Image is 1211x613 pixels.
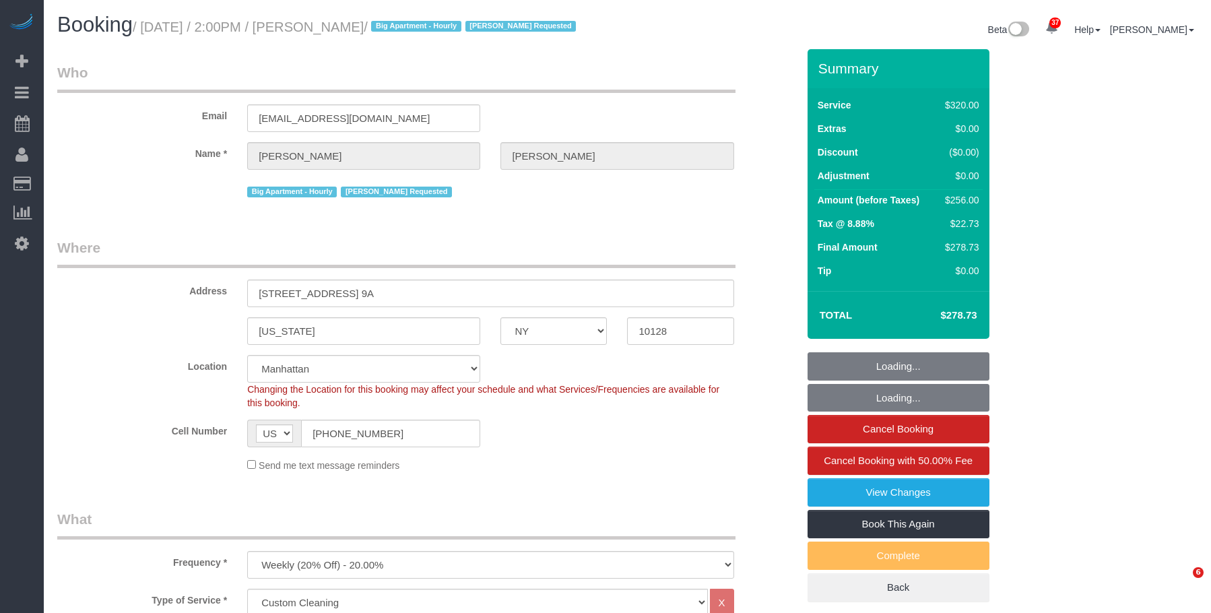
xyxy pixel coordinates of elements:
[808,447,989,475] a: Cancel Booking with 50.00% Fee
[47,142,237,160] label: Name *
[259,460,399,471] span: Send me text message reminders
[808,573,989,602] a: Back
[818,61,983,76] h3: Summary
[988,24,1030,35] a: Beta
[47,280,237,298] label: Address
[808,415,989,443] a: Cancel Booking
[940,122,979,135] div: $0.00
[1007,22,1029,39] img: New interface
[57,63,735,93] legend: Who
[1049,18,1061,28] span: 37
[247,142,480,170] input: First Name
[47,589,237,607] label: Type of Service *
[818,193,919,207] label: Amount (before Taxes)
[47,355,237,373] label: Location
[57,509,735,540] legend: What
[818,122,847,135] label: Extras
[818,240,878,254] label: Final Amount
[900,310,977,321] h4: $278.73
[57,238,735,268] legend: Where
[500,142,733,170] input: Last Name
[8,13,35,32] img: Automaid Logo
[940,217,979,230] div: $22.73
[818,169,870,183] label: Adjustment
[247,187,337,197] span: Big Apartment - Hourly
[364,20,580,34] span: /
[818,98,851,112] label: Service
[247,317,480,345] input: City
[940,193,979,207] div: $256.00
[1039,13,1065,43] a: 37
[133,20,580,34] small: / [DATE] / 2:00PM / [PERSON_NAME]
[1074,24,1101,35] a: Help
[940,169,979,183] div: $0.00
[818,264,832,278] label: Tip
[247,104,480,132] input: Email
[247,384,719,408] span: Changing the Location for this booking may affect your schedule and what Services/Frequencies are...
[818,217,874,230] label: Tax @ 8.88%
[341,187,452,197] span: [PERSON_NAME] Requested
[940,240,979,254] div: $278.73
[824,455,973,466] span: Cancel Booking with 50.00% Fee
[1110,24,1194,35] a: [PERSON_NAME]
[371,21,461,32] span: Big Apartment - Hourly
[47,420,237,438] label: Cell Number
[57,13,133,36] span: Booking
[1193,567,1204,578] span: 6
[940,98,979,112] div: $320.00
[301,420,480,447] input: Cell Number
[47,104,237,123] label: Email
[808,478,989,507] a: View Changes
[940,264,979,278] div: $0.00
[1165,567,1198,600] iframe: Intercom live chat
[627,317,733,345] input: Zip Code
[465,21,577,32] span: [PERSON_NAME] Requested
[808,510,989,538] a: Book This Again
[940,146,979,159] div: ($0.00)
[47,551,237,569] label: Frequency *
[818,146,858,159] label: Discount
[820,309,853,321] strong: Total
